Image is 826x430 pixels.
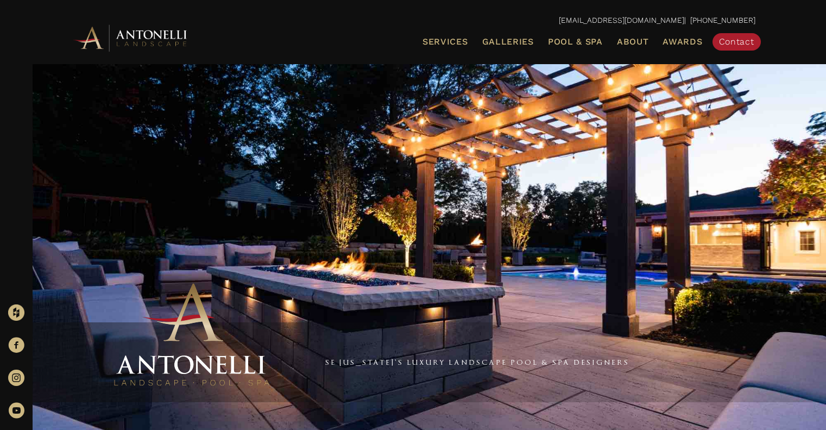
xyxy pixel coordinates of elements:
[663,36,702,47] span: Awards
[8,304,24,321] img: Houzz
[110,279,273,391] img: Antonelli Stacked Logo
[325,358,629,366] a: SE [US_STATE]'s Luxury Landscape Pool & Spa Designers
[658,35,707,49] a: Awards
[548,36,603,47] span: Pool & Spa
[617,38,649,46] span: About
[478,35,538,49] a: Galleries
[613,35,653,49] a: About
[544,35,607,49] a: Pool & Spa
[418,35,472,49] a: Services
[559,16,684,24] a: [EMAIL_ADDRESS][DOMAIN_NAME]
[71,14,755,28] p: | [PHONE_NUMBER]
[482,36,534,47] span: Galleries
[719,36,754,47] span: Contact
[712,33,761,51] a: Contact
[71,23,191,53] img: Antonelli Horizontal Logo
[423,38,468,46] span: Services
